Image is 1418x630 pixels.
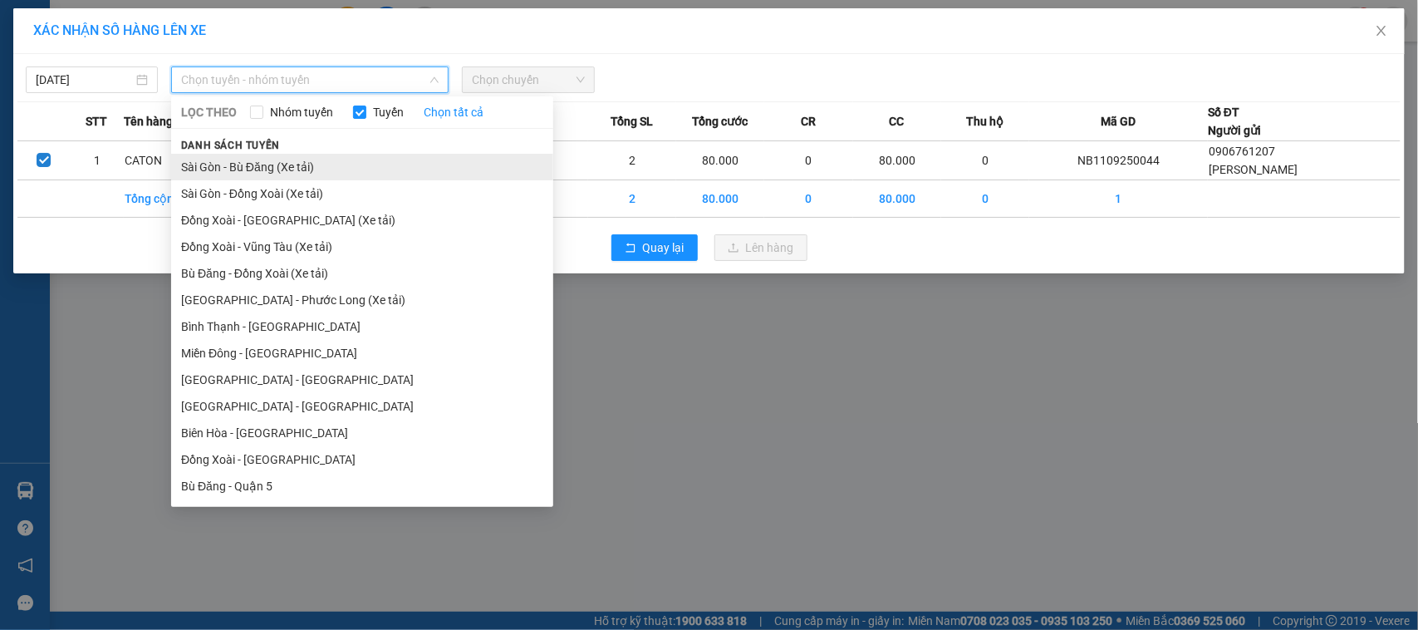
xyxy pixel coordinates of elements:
li: [GEOGRAPHIC_DATA] - [GEOGRAPHIC_DATA] [171,393,553,420]
li: Đồng Xoài - Vũng Tàu (Xe tải) [171,234,553,260]
span: Danh sách tuyến [171,138,290,153]
span: Chọn tuyến - nhóm tuyến [181,67,439,92]
td: 0 [764,141,852,180]
span: Tuyến [366,103,410,121]
span: Tổng SL [611,112,653,130]
span: close [1375,24,1388,37]
button: uploadLên hàng [714,234,807,261]
span: 0906761207 [1209,145,1275,158]
li: Sài Gòn - Bù Đăng (Xe tải) [171,154,553,180]
li: [GEOGRAPHIC_DATA] - [GEOGRAPHIC_DATA] [171,367,553,393]
td: CATON [124,141,212,180]
button: rollbackQuay lại [611,234,698,261]
li: Bù Đăng - Đồng Xoài (Xe tải) [171,260,553,287]
span: LỌC THEO [181,103,237,121]
a: Chọn tất cả [424,103,483,121]
td: 0 [941,141,1029,180]
span: CR [801,112,816,130]
td: 80.000 [676,180,764,218]
li: Bù Đăng - Quận 5 [171,473,553,500]
span: Chọn chuyến [472,67,584,92]
li: Sài Gòn - Đồng Xoài (Xe tải) [171,180,553,207]
span: rollback [625,242,636,255]
button: Close [1358,8,1405,55]
span: Thu hộ [966,112,1003,130]
span: STT [86,112,107,130]
td: Tổng cộng [124,180,212,218]
span: XÁC NHẬN SỐ HÀNG LÊN XE [33,22,206,38]
li: Quận 5 - [GEOGRAPHIC_DATA] [171,500,553,526]
td: NB1109250044 [1029,141,1208,180]
li: Đồng Xoài - [GEOGRAPHIC_DATA] (Xe tải) [171,207,553,234]
li: [GEOGRAPHIC_DATA] - Phước Long (Xe tải) [171,287,553,313]
li: Biên Hòa - [GEOGRAPHIC_DATA] [171,420,553,446]
td: 2 [588,180,676,218]
span: Tên hàng [124,112,173,130]
td: 80.000 [853,141,941,180]
td: 2 [588,141,676,180]
td: 1 [1029,180,1208,218]
span: down [429,75,439,85]
span: CC [889,112,904,130]
span: Nhóm tuyến [263,103,340,121]
td: 80.000 [853,180,941,218]
span: Quay lại [643,239,684,257]
input: 11/09/2025 [36,71,133,89]
span: [PERSON_NAME] [1209,163,1298,176]
td: 1 [71,141,124,180]
td: 0 [941,180,1029,218]
span: Mã GD [1101,112,1136,130]
span: Tổng cước [692,112,748,130]
li: Miền Đông - [GEOGRAPHIC_DATA] [171,340,553,367]
li: Bình Thạnh - [GEOGRAPHIC_DATA] [171,313,553,340]
td: 80.000 [676,141,764,180]
li: Đồng Xoài - [GEOGRAPHIC_DATA] [171,446,553,473]
td: 0 [764,180,852,218]
div: Số ĐT Người gửi [1208,103,1261,140]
